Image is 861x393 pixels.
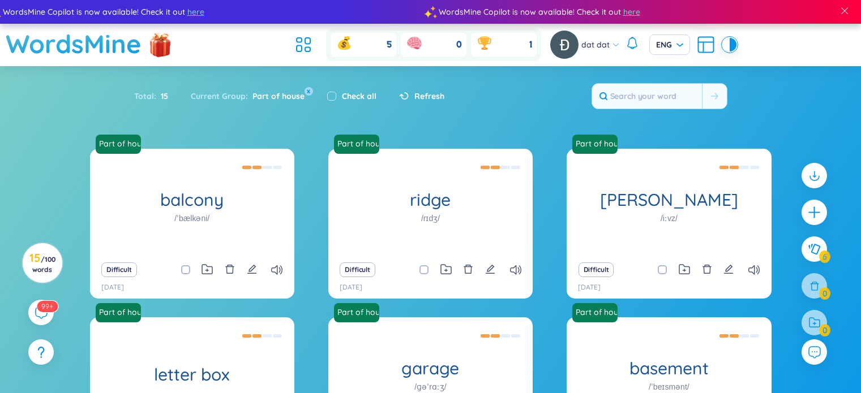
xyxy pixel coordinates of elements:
a: Part of house [572,303,622,322]
img: flashSalesIcon.a7f4f837.png [149,27,172,61]
h1: basement [567,358,771,378]
span: plus [807,205,821,219]
a: Part of house [333,306,380,318]
h1: garage [328,358,533,378]
p: [DATE] [101,282,124,293]
a: Part of house [95,138,142,149]
h1: /ˈbælkəni/ [174,211,209,224]
button: x [305,87,313,96]
a: Part of house [572,135,622,154]
button: edit [723,262,734,278]
h1: ridge [328,189,533,209]
button: delete [702,262,712,278]
span: 15 [156,90,168,102]
a: Part of house [571,306,619,318]
span: 5 [387,38,392,51]
img: avatar [550,31,579,59]
h1: /ˈbeɪsmənt/ [649,380,689,392]
span: Part of house [248,91,305,101]
button: edit [485,262,495,278]
h1: /ɡəˈrɑːʒ/ [414,380,446,392]
a: Part of house [96,135,145,154]
h1: /iːvz/ [661,211,678,224]
span: here [187,6,204,18]
p: [DATE] [578,282,601,293]
button: Difficult [340,262,375,277]
span: edit [247,264,257,274]
button: Difficult [579,262,614,277]
a: WordsMine [6,24,142,64]
a: Part of house [334,303,384,322]
a: Part of house [333,138,380,149]
h1: [PERSON_NAME] [567,189,771,209]
a: Part of house [571,138,619,149]
button: Difficult [101,262,137,277]
div: Total : [134,84,179,108]
button: edit [247,262,257,278]
span: 1 [529,38,532,51]
div: Current Group : [179,84,316,108]
h1: balcony [90,189,294,209]
span: / 100 words [32,255,55,274]
span: edit [723,264,734,274]
span: dat dat [581,38,610,51]
input: Search your word [592,84,702,109]
p: [DATE] [340,282,362,293]
a: Part of house [334,135,384,154]
span: here [623,6,640,18]
h1: /rɪdʒ/ [421,211,440,224]
button: delete [225,262,235,278]
a: Part of house [95,306,142,318]
span: delete [702,264,712,274]
span: delete [225,264,235,274]
a: avatar [550,31,581,59]
span: edit [485,264,495,274]
sup: 425 [37,301,58,312]
a: Part of house [96,303,145,322]
span: ENG [656,39,683,50]
button: delete [463,262,473,278]
span: Refresh [414,90,444,102]
h3: 15 [29,253,55,274]
span: delete [463,264,473,274]
span: 0 [456,38,462,51]
h1: letter box [90,364,294,384]
label: Check all [342,90,376,102]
